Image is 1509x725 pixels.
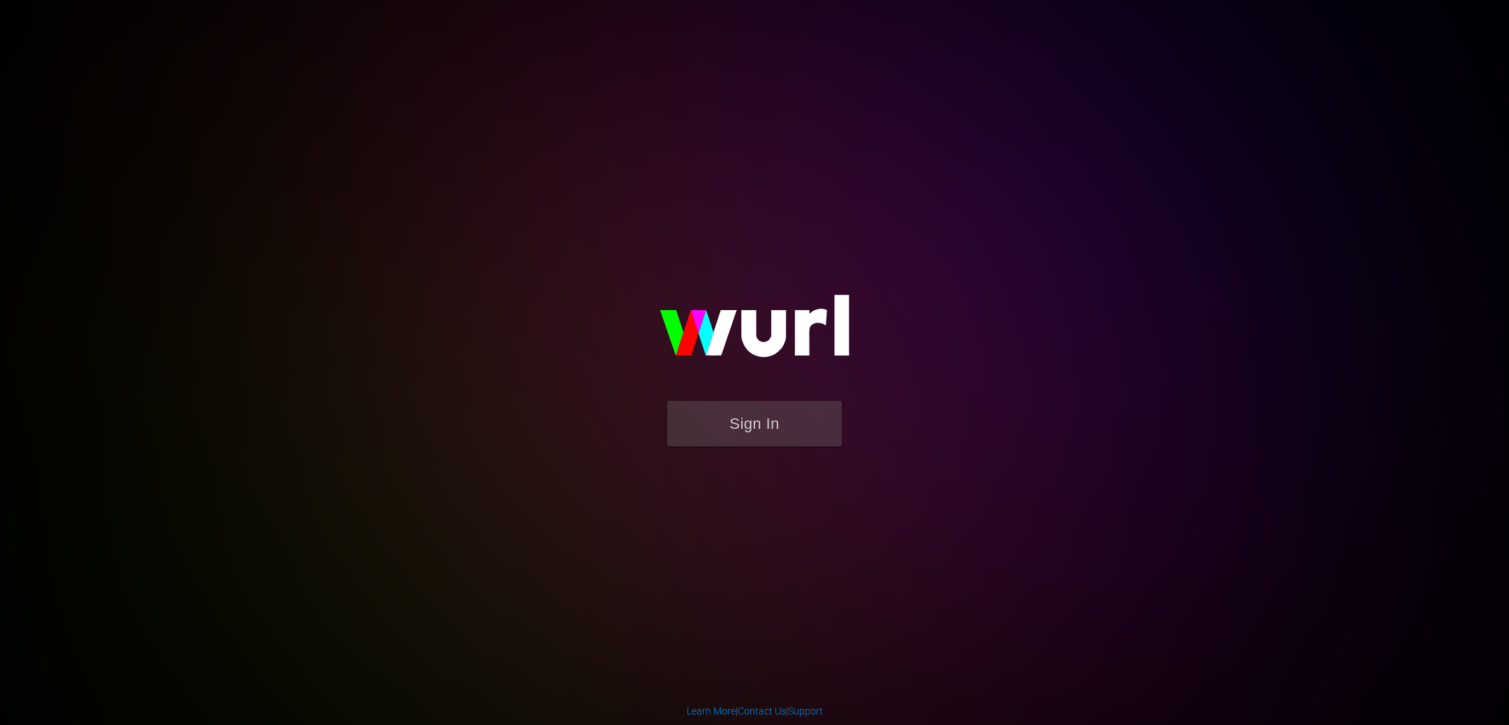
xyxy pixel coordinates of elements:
[738,705,786,717] a: Contact Us
[687,704,823,718] div: | |
[687,705,736,717] a: Learn More
[667,401,842,446] button: Sign In
[788,705,823,717] a: Support
[615,265,894,400] img: wurl-logo-on-black-223613ac3d8ba8fe6dc639794a292ebdb59501304c7dfd60c99c58986ef67473.svg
